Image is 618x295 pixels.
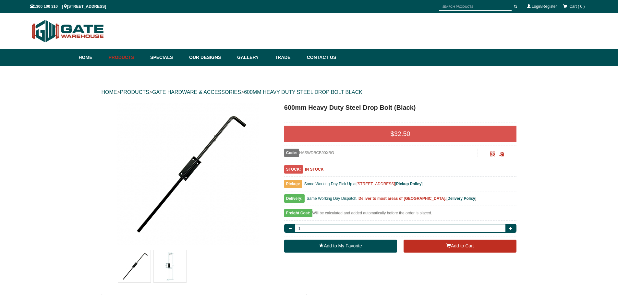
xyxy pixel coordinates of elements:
[284,165,303,174] span: STOCK:
[304,49,336,66] a: Contact Us
[284,240,397,253] a: Add to My Favorite
[186,49,234,66] a: Our Designs
[102,103,274,245] a: 600mm Heavy Duty Steel Drop Bolt (Black) - - Gate Warehouse
[284,209,312,217] span: Freight Cost:
[304,182,423,186] span: Same Working Day Pick Up at [ ]
[284,149,478,157] div: HASWDBCB90XBG
[569,4,585,9] span: Cart ( 0 )
[439,3,512,11] input: SEARCH PRODUCTS
[358,196,446,201] b: Deliver to most areas of [GEOGRAPHIC_DATA].
[305,167,323,172] b: IN STOCK
[284,126,517,142] div: $
[532,4,557,9] a: Login/Register
[284,209,517,221] div: Will be calculated and added automatically before the order is placed.
[30,4,106,9] span: 1300 100 310 | [STREET_ADDRESS]
[499,152,504,157] span: Click to copy the URL
[234,49,272,66] a: Gallery
[272,49,303,66] a: Trade
[116,103,259,245] img: 600mm Heavy Duty Steel Drop Bolt (Black) - - Gate Warehouse
[102,82,517,103] div: > > >
[152,89,241,95] a: GATE HARDWARE & ACCESSORIES
[147,49,186,66] a: Specials
[307,196,357,201] span: Same Working Day Dispatch.
[120,89,149,95] a: PRODUCTS
[102,89,117,95] a: HOME
[396,182,421,186] a: Pickup Policy
[284,103,517,112] h1: 600mm Heavy Duty Steel Drop Bolt (Black)
[118,250,151,282] img: 600mm Heavy Duty Steel Drop Bolt (Black)
[404,240,516,253] button: Add to Cart
[30,16,106,46] img: Gate Warehouse
[154,250,186,282] img: 600mm Heavy Duty Steel Drop Bolt (Black)
[490,153,495,157] a: Click to enlarge and scan to share.
[284,194,305,203] span: Delivery:
[284,195,517,206] div: [ ]
[244,89,362,95] a: 600MM HEAVY DUTY STEEL DROP BOLT BLACK
[79,49,105,66] a: Home
[447,196,475,201] a: Delivery Policy
[284,149,299,157] span: Code:
[284,180,302,188] span: Pickup:
[357,182,395,186] a: [STREET_ADDRESS]
[105,49,147,66] a: Products
[394,130,410,137] span: 32.50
